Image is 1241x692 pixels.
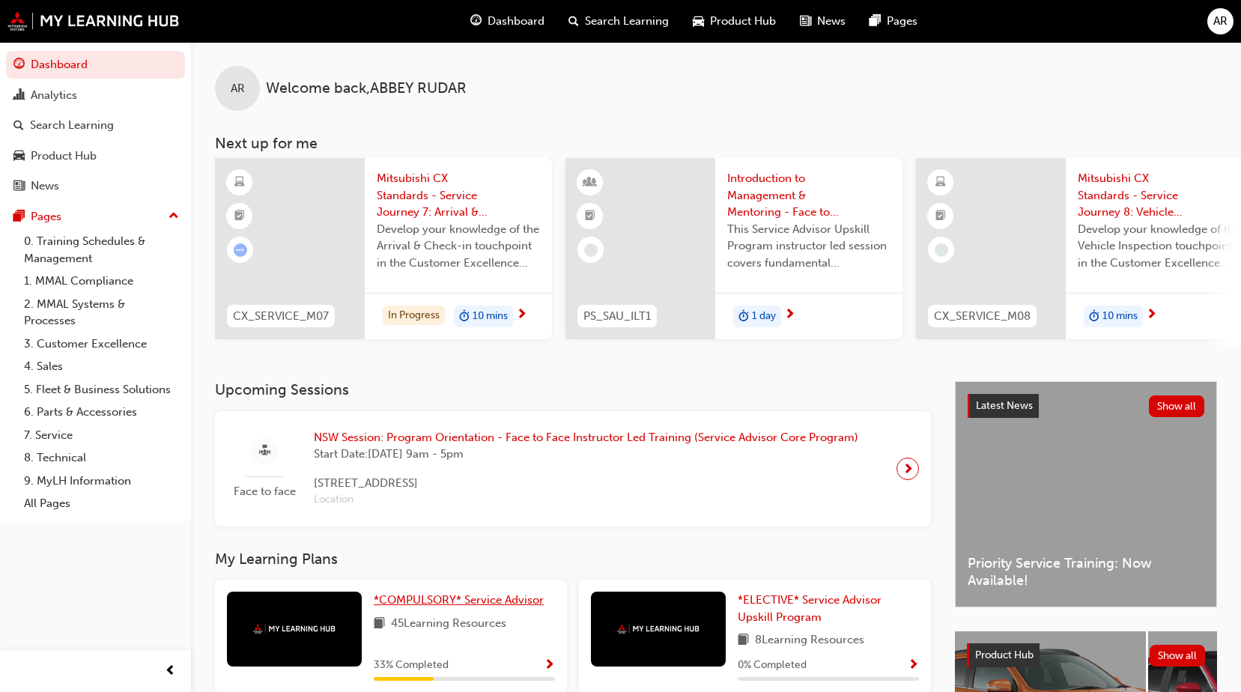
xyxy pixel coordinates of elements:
[908,659,919,673] span: Show Progress
[1213,13,1228,30] span: AR
[727,221,890,272] span: This Service Advisor Upskill Program instructor led session covers fundamental management styles ...
[6,142,185,170] a: Product Hub
[18,378,185,401] a: 5. Fleet & Business Solutions
[31,208,61,225] div: Pages
[18,270,185,293] a: 1. MMAL Compliance
[967,643,1205,667] a: Product HubShow all
[30,117,114,134] div: Search Learning
[6,203,185,231] button: Pages
[18,401,185,424] a: 6. Parts & Accessories
[585,13,669,30] span: Search Learning
[1146,309,1157,322] span: next-icon
[18,492,185,515] a: All Pages
[800,12,811,31] span: news-icon
[1149,395,1205,417] button: Show all
[568,12,579,31] span: search-icon
[215,158,552,339] a: CX_SERVICE_M07Mitsubishi CX Standards - Service Journey 7: Arrival & Check-inDevelop your knowled...
[314,475,858,492] span: [STREET_ADDRESS]
[858,6,929,37] a: pages-iconPages
[516,309,527,322] span: next-icon
[6,51,185,79] a: Dashboard
[738,631,749,650] span: book-icon
[233,308,329,325] span: CX_SERVICE_M07
[955,381,1217,607] a: Latest NewsShow allPriority Service Training: Now Available!
[234,207,245,226] span: booktick-icon
[617,624,700,634] img: mmal
[165,662,176,681] span: prev-icon
[314,429,858,446] span: NSW Session: Program Orientation - Face to Face Instructor Led Training (Service Advisor Core Pro...
[13,119,24,133] span: search-icon
[13,150,25,163] span: car-icon
[31,148,97,165] div: Product Hub
[13,58,25,72] span: guage-icon
[6,112,185,139] a: Search Learning
[215,381,931,398] h3: Upcoming Sessions
[473,308,508,325] span: 10 mins
[391,615,506,634] span: 45 Learning Resources
[902,458,914,479] span: next-icon
[968,394,1204,418] a: Latest NewsShow all
[934,308,1031,325] span: CX_SERVICE_M08
[935,173,946,192] span: learningResourceType_ELEARNING-icon
[1078,170,1241,221] span: Mitsubishi CX Standards - Service Journey 8: Vehicle Inspection
[374,593,544,607] span: *COMPULSORY* Service Advisor
[556,6,681,37] a: search-iconSearch Learning
[755,631,864,650] span: 8 Learning Resources
[681,6,788,37] a: car-iconProduct Hub
[13,210,25,224] span: pages-icon
[870,12,881,31] span: pages-icon
[18,333,185,356] a: 3. Customer Excellence
[544,656,555,675] button: Show Progress
[544,659,555,673] span: Show Progress
[738,657,807,674] span: 0 % Completed
[18,470,185,493] a: 9. MyLH Information
[908,656,919,675] button: Show Progress
[234,173,245,192] span: learningResourceType_ELEARNING-icon
[458,6,556,37] a: guage-iconDashboard
[383,306,445,326] div: In Progress
[585,173,595,192] span: learningResourceType_INSTRUCTOR_LED-icon
[1089,307,1099,327] span: duration-icon
[314,446,858,463] span: Start Date: [DATE] 9am - 5pm
[18,446,185,470] a: 8. Technical
[227,423,919,515] a: Face to faceNSW Session: Program Orientation - Face to Face Instructor Led Training (Service Advi...
[935,207,946,226] span: booktick-icon
[374,592,550,609] a: *COMPULSORY* Service Advisor
[18,230,185,270] a: 0. Training Schedules & Management
[234,243,247,257] span: learningRecordVerb_ATTEMPT-icon
[1078,221,1241,272] span: Develop your knowledge of the Vehicle Inspection touchpoint in the Customer Excellence (CX) Servi...
[227,483,302,500] span: Face to face
[935,243,948,257] span: learningRecordVerb_NONE-icon
[374,657,449,674] span: 33 % Completed
[968,555,1204,589] span: Priority Service Training: Now Available!
[374,615,385,634] span: book-icon
[470,12,482,31] span: guage-icon
[565,158,902,339] a: PS_SAU_ILT1Introduction to Management & Mentoring - Face to Face Instructor Led Training (Service...
[259,442,270,461] span: sessionType_FACE_TO_FACE-icon
[6,82,185,109] a: Analytics
[215,550,931,568] h3: My Learning Plans
[13,180,25,193] span: news-icon
[253,624,336,634] img: mmal
[976,399,1033,412] span: Latest News
[752,308,776,325] span: 1 day
[6,172,185,200] a: News
[727,170,890,221] span: Introduction to Management & Mentoring - Face to Face Instructor Led Training (Service Advisor Up...
[710,13,776,30] span: Product Hub
[1102,308,1138,325] span: 10 mins
[169,207,179,226] span: up-icon
[31,87,77,104] div: Analytics
[6,48,185,203] button: DashboardAnalyticsSearch LearningProduct HubNews
[231,80,245,97] span: AR
[585,207,595,226] span: booktick-icon
[784,309,795,322] span: next-icon
[817,13,846,30] span: News
[738,307,749,327] span: duration-icon
[975,649,1034,661] span: Product Hub
[314,491,858,509] span: Location
[7,11,180,31] img: mmal
[266,80,467,97] span: Welcome back , ABBEY RUDAR
[18,355,185,378] a: 4. Sales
